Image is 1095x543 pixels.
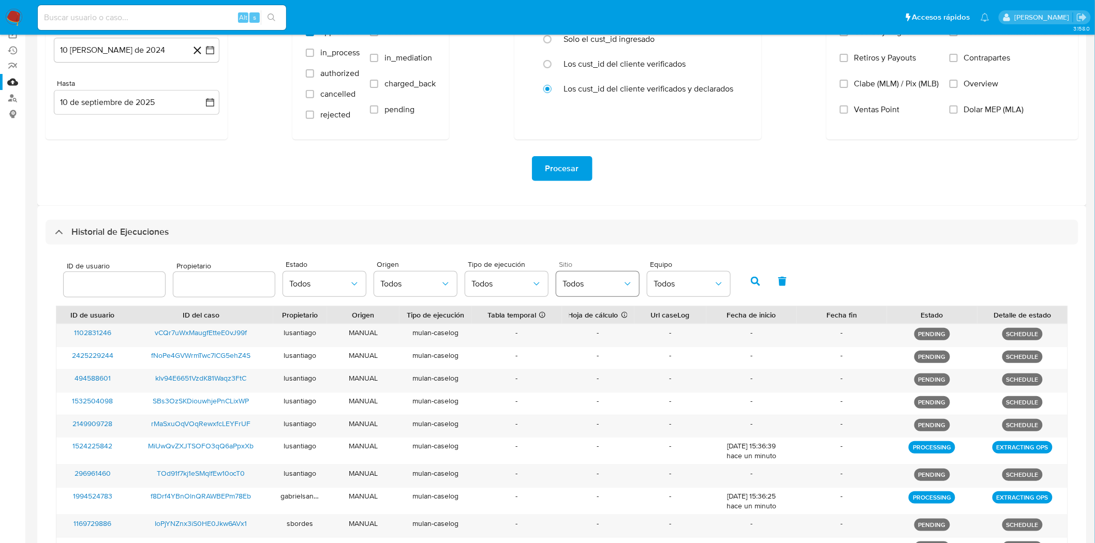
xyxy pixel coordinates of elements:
input: Buscar usuario o caso... [38,11,286,24]
span: s [253,12,256,22]
span: 3.158.0 [1073,24,1090,33]
button: search-icon [261,10,282,25]
span: Alt [239,12,247,22]
p: sandra.chabay@mercadolibre.com [1014,12,1073,22]
span: Accesos rápidos [912,12,970,23]
a: Salir [1076,12,1087,23]
a: Notificaciones [981,13,989,22]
